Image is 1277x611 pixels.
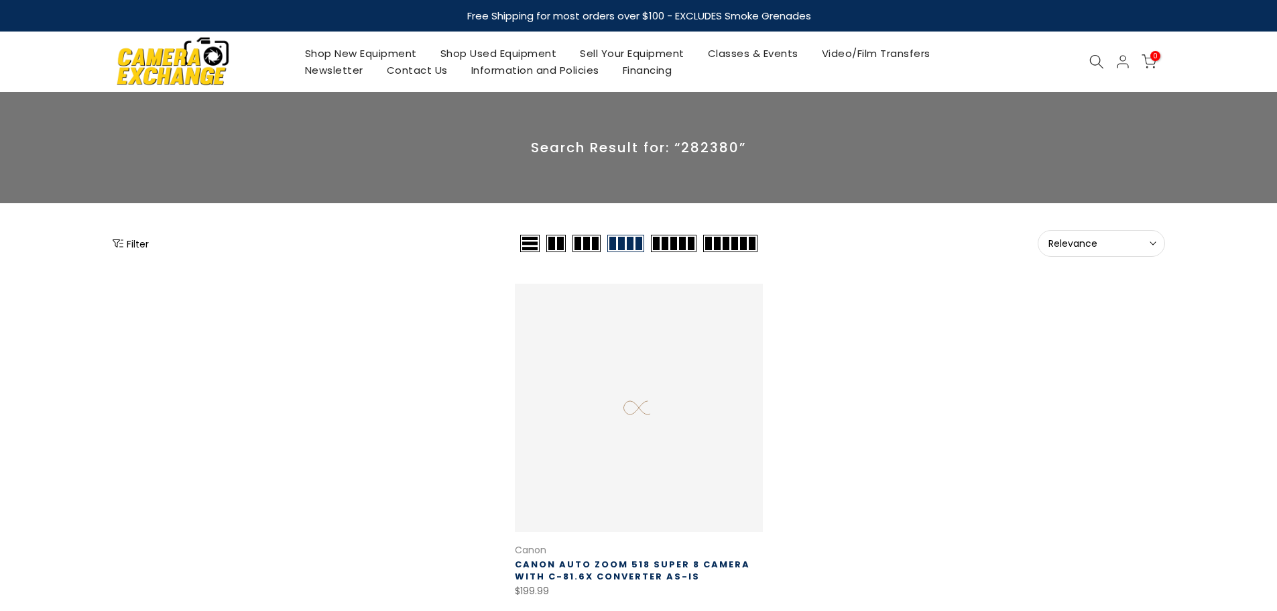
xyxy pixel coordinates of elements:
a: Canon Auto Zoom 518 Super 8 Camera with C-81.6X Converter AS-IS [515,558,750,583]
a: Newsletter [293,62,375,78]
a: Contact Us [375,62,459,78]
span: Relevance [1048,237,1154,249]
a: Financing [611,62,684,78]
button: Relevance [1038,230,1165,257]
a: 0 [1142,54,1156,69]
a: Shop New Equipment [293,45,428,62]
button: Show filters [113,237,149,250]
a: Information and Policies [459,62,611,78]
div: $199.99 [515,583,763,600]
a: Shop Used Equipment [428,45,568,62]
a: Video/Film Transfers [810,45,942,62]
strong: Free Shipping for most orders over $100 - EXCLUDES Smoke Grenades [467,9,810,23]
p: Search Result for: “282380” [113,139,1165,156]
span: 0 [1150,51,1160,61]
a: Sell Your Equipment [568,45,696,62]
a: Classes & Events [696,45,810,62]
a: Canon [515,543,546,557]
